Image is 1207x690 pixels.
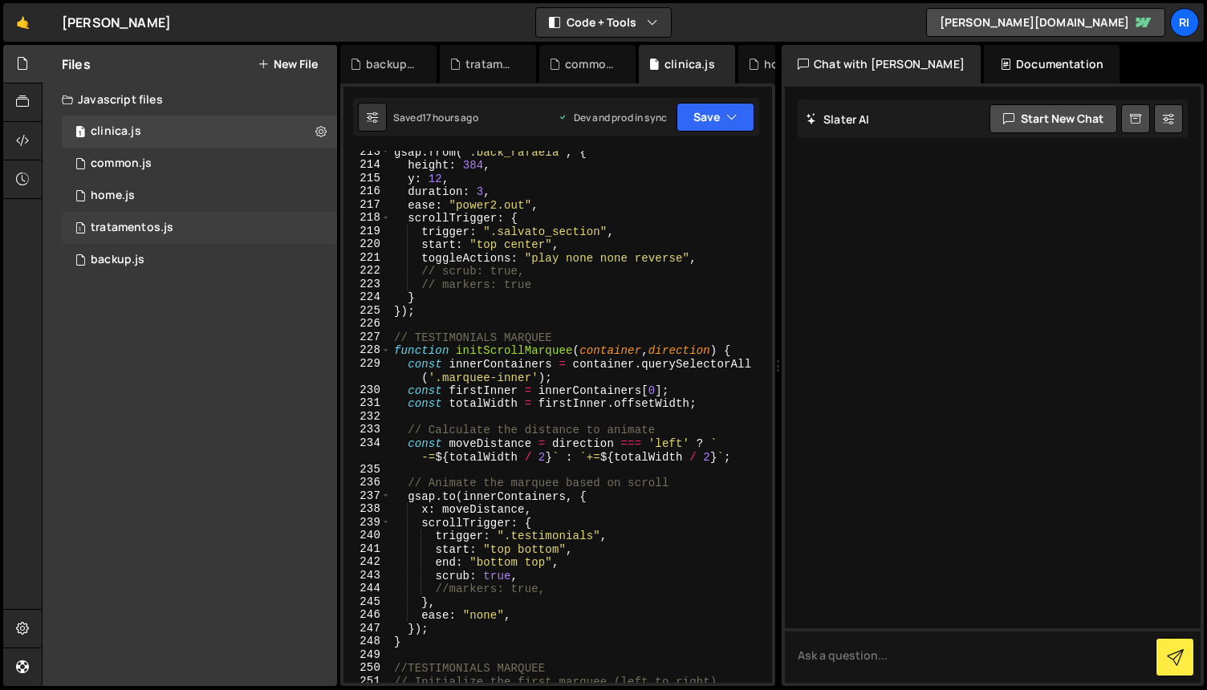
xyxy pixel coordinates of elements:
[343,555,391,569] div: 242
[343,476,391,489] div: 236
[343,251,391,265] div: 221
[343,278,391,291] div: 223
[3,3,43,42] a: 🤙
[677,103,754,132] button: Save
[343,648,391,662] div: 249
[343,158,391,172] div: 214
[343,661,391,675] div: 250
[62,116,337,148] div: 12452/44846.js
[62,244,337,276] div: 12452/42849.js
[75,127,85,140] span: 1
[62,13,171,32] div: [PERSON_NAME]
[343,145,391,159] div: 213
[343,317,391,331] div: 226
[343,542,391,556] div: 241
[343,595,391,609] div: 245
[62,212,337,244] div: 12452/42786.js
[990,104,1117,133] button: Start new chat
[343,357,391,384] div: 229
[1170,8,1199,37] a: Ri
[343,331,391,344] div: 227
[343,675,391,688] div: 251
[91,189,135,203] div: home.js
[343,237,391,251] div: 220
[343,384,391,397] div: 230
[422,111,478,124] div: 17 hours ago
[343,290,391,304] div: 224
[343,198,391,212] div: 217
[343,622,391,635] div: 247
[343,516,391,530] div: 239
[465,56,517,72] div: tratamentos.js
[343,264,391,278] div: 222
[366,56,417,72] div: backup.js
[343,608,391,622] div: 246
[343,502,391,516] div: 238
[91,253,144,267] div: backup.js
[343,225,391,238] div: 219
[343,304,391,318] div: 225
[343,211,391,225] div: 218
[343,489,391,503] div: 237
[62,55,91,73] h2: Files
[343,396,391,410] div: 231
[764,56,815,72] div: homepage_salvato.js
[43,83,337,116] div: Javascript files
[806,112,870,127] h2: Slater AI
[984,45,1120,83] div: Documentation
[258,58,318,71] button: New File
[565,56,616,72] div: common.js
[558,111,667,124] div: Dev and prod in sync
[926,8,1165,37] a: [PERSON_NAME][DOMAIN_NAME]
[343,436,391,463] div: 234
[91,124,141,139] div: clinica.js
[343,423,391,436] div: 233
[343,185,391,198] div: 216
[782,45,981,83] div: Chat with [PERSON_NAME]
[343,582,391,595] div: 244
[75,223,85,236] span: 1
[62,148,337,180] div: 12452/42847.js
[343,635,391,648] div: 248
[393,111,478,124] div: Saved
[536,8,671,37] button: Code + Tools
[343,463,391,477] div: 235
[343,343,391,357] div: 228
[91,221,173,235] div: tratamentos.js
[91,156,152,171] div: common.js
[343,569,391,582] div: 243
[343,172,391,185] div: 215
[62,180,337,212] div: 12452/30174.js
[343,529,391,542] div: 240
[343,410,391,424] div: 232
[664,56,715,72] div: clinica.js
